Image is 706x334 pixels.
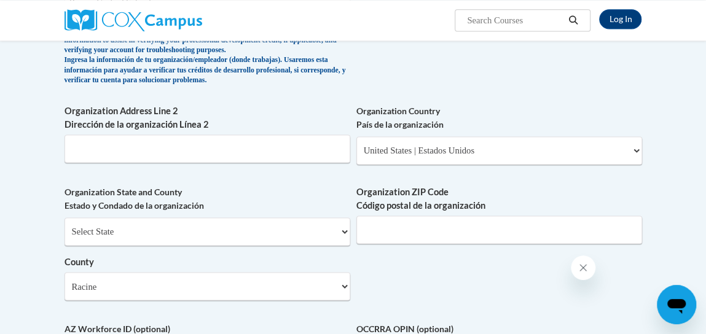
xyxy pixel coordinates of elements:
label: Organization State and County Estado y Condado de la organización [65,185,350,212]
label: County [65,255,350,269]
iframe: Button to launch messaging window [657,285,696,324]
label: Organization Address Line 2 Dirección de la organización Línea 2 [65,104,350,131]
iframe: Close message [571,255,595,280]
button: Search [564,13,582,28]
label: Organization Country País de la organización [356,104,642,131]
div: Enter the information for your organization/employer (where you work). We will use this informati... [65,25,350,86]
label: Organization ZIP Code Código postal de la organización [356,185,642,212]
input: Metadata input [356,216,642,244]
a: Log In [599,9,641,29]
input: Search Courses [466,13,564,28]
input: Metadata input [65,134,350,163]
img: Cox Campus [65,9,202,31]
span: Hi. How can we help? [7,9,100,18]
